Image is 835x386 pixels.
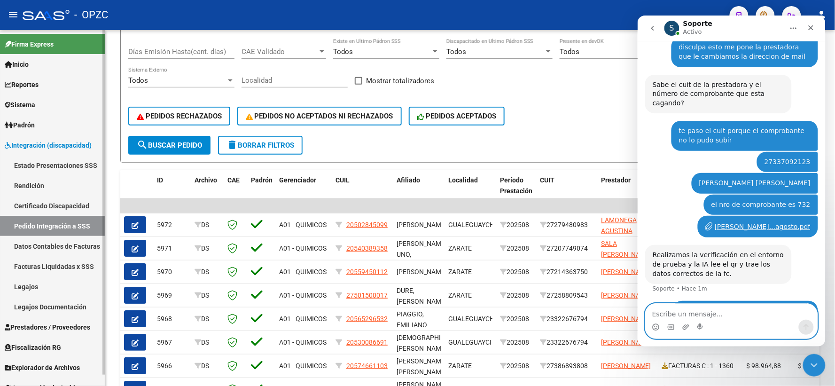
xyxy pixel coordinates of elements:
span: Período Prestación [500,176,532,195]
span: Inicio [5,59,29,70]
datatable-header-cell: CUIT [536,170,597,212]
mat-icon: menu [8,9,19,20]
span: Afiliado [397,176,420,184]
mat-icon: person [816,9,827,20]
button: PEDIDOS ACEPTADOS [409,107,505,126]
div: 202508 [500,361,532,371]
span: Archivo [195,176,217,184]
span: A01 - QUIMICOS [279,268,327,276]
div: 202508 [500,220,532,230]
span: Buscar Pedido [137,141,202,150]
div: 5971 [157,243,187,254]
div: 5968 [157,314,187,324]
span: Padrón [251,176,273,184]
span: [PERSON_NAME] [397,221,447,228]
span: LAMONEGA AGUSTINA [601,216,637,235]
datatable-header-cell: CAE [224,170,247,212]
div: DS [195,314,220,324]
iframe: Intercom live chat [803,354,826,377]
div: 5967 [157,337,187,348]
span: [PERSON_NAME] [601,339,651,346]
div: 202508 [500,314,532,324]
span: Localidad [448,176,478,184]
span: [PERSON_NAME] UNO, [PERSON_NAME] [397,240,447,269]
span: Mostrar totalizadores [366,75,434,87]
span: PEDIDOS NO ACEPTADOS NI RECHAZADOS [246,112,393,120]
span: [PERSON_NAME] [601,291,651,299]
button: Buscar Pedido [128,136,211,155]
div: 202508 [500,290,532,301]
span: A01 - QUIMICOS [279,315,327,323]
span: Reportes [5,79,39,90]
div: 27386893808 [540,361,593,371]
span: 27501500017 [346,291,388,299]
span: PEDIDOS RECHAZADOS [137,112,222,120]
span: 20530086691 [346,339,388,346]
div: 27279480983 [540,220,593,230]
span: [PERSON_NAME] [601,362,651,370]
mat-icon: delete [226,139,238,150]
span: [PERSON_NAME] [601,315,651,323]
span: DURE, [PERSON_NAME] [397,287,447,305]
span: Borrar Filtros [226,141,294,150]
span: ZARATE [448,268,472,276]
div: 202508 [500,267,532,277]
span: Sistema [5,100,35,110]
span: GUALEGUAYCHU [448,221,499,228]
datatable-header-cell: ID [153,170,191,212]
div: 23322676794 [540,337,593,348]
div: 5970 [157,267,187,277]
span: PIAGGIO, EMILIANO [397,310,427,329]
span: [DEMOGRAPHIC_DATA][PERSON_NAME] [PERSON_NAME] [397,334,465,363]
span: Todos [446,47,466,56]
datatable-header-cell: Período Prestación [496,170,536,212]
div: 202508 [500,243,532,254]
span: SALA [PERSON_NAME] [601,240,651,258]
button: PEDIDOS NO ACEPTADOS NI RECHAZADOS [237,107,402,126]
div: 23322676794 [540,314,593,324]
span: CUIL [336,176,350,184]
span: Fiscalización RG [5,342,61,353]
iframe: Intercom live chat [638,16,826,347]
span: - OPZC [74,5,108,25]
span: 20574661103 [346,362,388,370]
span: CAE Validado [242,47,318,56]
datatable-header-cell: Gerenciador [275,170,332,212]
datatable-header-cell: Archivo [191,170,224,212]
div: DS [195,267,220,277]
span: CUIT [540,176,554,184]
div: DS [195,361,220,371]
span: A01 - QUIMICOS [279,221,327,228]
span: ID [157,176,163,184]
button: PEDIDOS RECHAZADOS [128,107,230,126]
span: A01 - QUIMICOS [279,291,327,299]
span: $ 98.964,88 [798,362,833,370]
div: 202508 [500,337,532,348]
div: 27258809543 [540,290,593,301]
div: 5969 [157,290,187,301]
